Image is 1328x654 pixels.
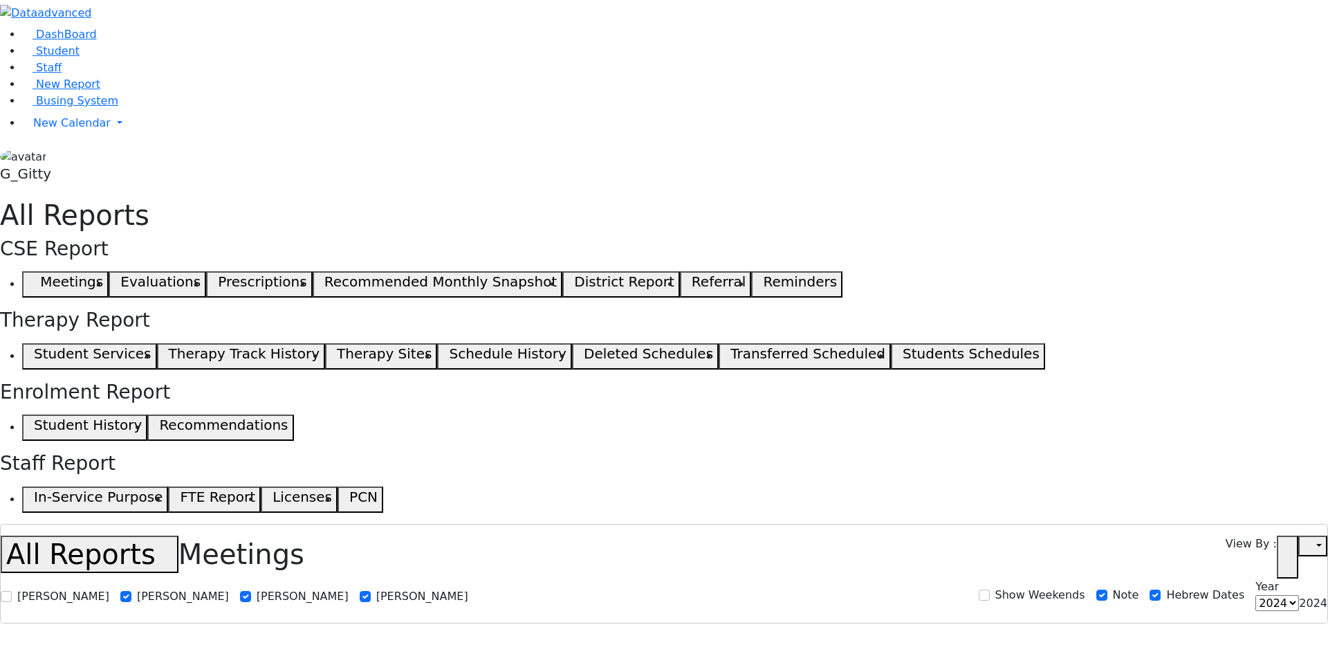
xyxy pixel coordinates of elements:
[763,273,837,290] h5: Reminders
[40,273,103,290] h5: Meetings
[719,343,891,370] button: Transferred Scheduled
[22,109,1328,137] a: New Calendar
[36,94,118,107] span: Busing System
[324,273,557,290] h5: Recommended Monthly Snapshot
[109,271,206,298] button: Evaluations
[1166,587,1244,603] label: Hebrew Dates
[325,343,437,370] button: Therapy Sites
[22,28,97,41] a: DashBoard
[168,487,261,513] button: FTE Report
[572,343,719,370] button: Deleted Schedules
[692,273,746,290] h5: Referral
[180,489,255,505] h5: FTE Report
[147,415,293,441] button: Recommendations
[337,345,432,362] h5: Therapy Sites
[1299,597,1327,610] span: 2024
[995,587,1085,603] label: Show Weekends
[257,588,349,605] label: [PERSON_NAME]
[36,78,100,91] span: New Report
[34,417,142,433] h5: Student History
[22,415,147,441] button: Student History
[34,345,151,362] h5: Student Services
[22,487,168,513] button: In-Service Purpose
[137,588,229,605] label: [PERSON_NAME]
[1255,579,1279,595] label: Year
[169,345,320,362] h5: Therapy Track History
[376,588,468,605] label: [PERSON_NAME]
[36,28,97,41] span: DashBoard
[33,116,111,129] span: New Calendar
[313,271,563,298] button: Recommended Monthly Snapshot
[1113,587,1139,603] label: Note
[574,273,674,290] h5: District Report
[680,271,752,298] button: Referral
[273,489,332,505] h5: Licenses
[22,343,157,370] button: Student Services
[1,536,304,573] h1: Meetings
[22,78,100,91] a: New Report
[903,345,1040,362] h5: Students Schedules
[120,273,201,290] h5: Evaluations
[218,273,306,290] h5: Prescriptions
[22,271,109,298] button: Meetings
[34,489,163,505] h5: In-Service Purpose
[1226,536,1277,579] label: View By :
[22,94,118,107] a: Busing System
[338,487,383,513] button: PCN
[159,417,288,433] h5: Recommendations
[22,44,80,57] a: Student
[261,487,338,513] button: Licenses
[584,345,713,362] h5: Deleted Schedules
[36,44,80,57] span: Student
[730,345,885,362] h5: Transferred Scheduled
[349,489,378,505] h5: PCN
[450,345,566,362] h5: Schedule History
[891,343,1045,370] button: Students Schedules
[1,536,178,573] button: All Reports
[157,343,325,370] button: Therapy Track History
[206,271,312,298] button: Prescriptions
[17,588,109,605] label: [PERSON_NAME]
[751,271,842,298] button: Reminders
[562,271,680,298] button: District Report
[22,61,62,74] a: Staff
[36,61,62,74] span: Staff
[437,343,571,370] button: Schedule History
